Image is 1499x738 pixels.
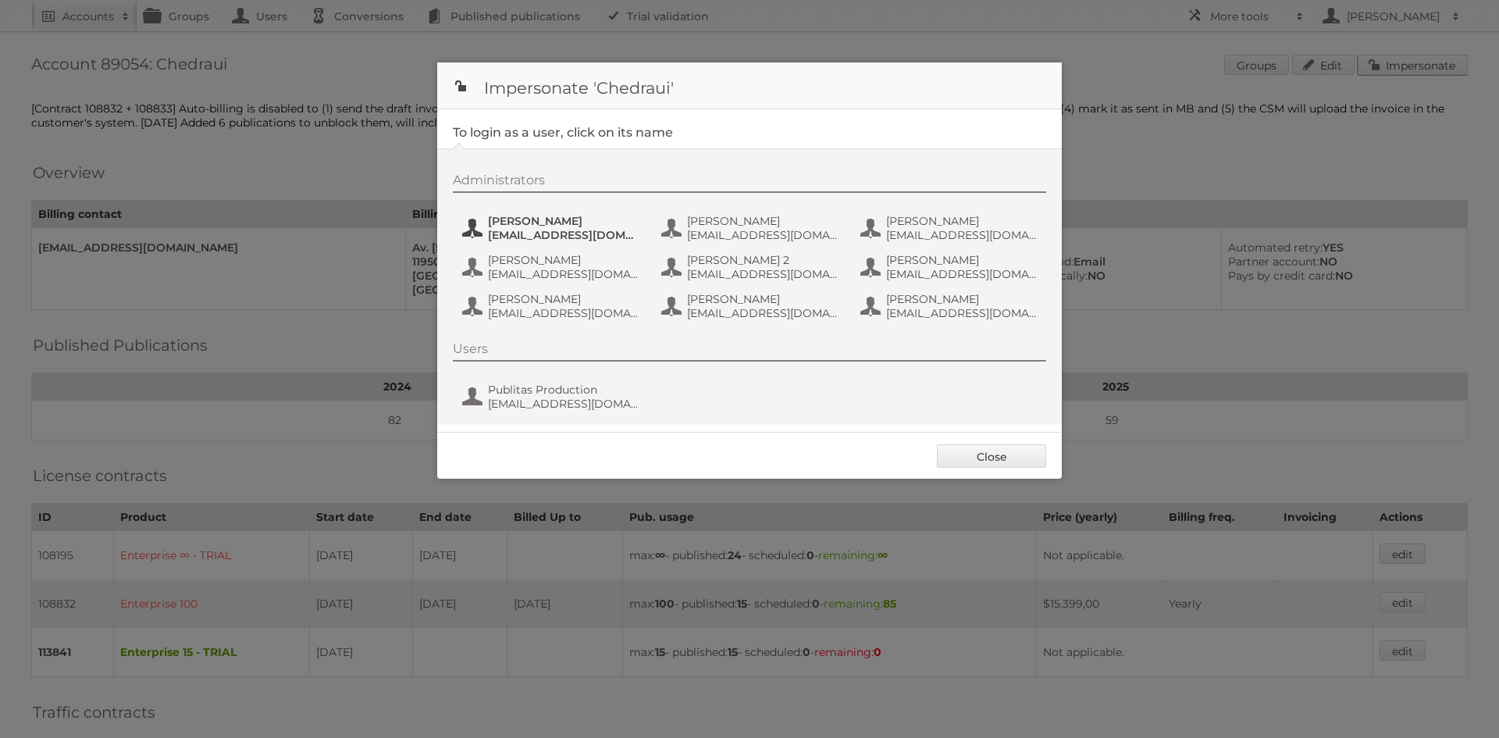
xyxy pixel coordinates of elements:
span: [EMAIL_ADDRESS][DOMAIN_NAME] [687,267,839,281]
div: Administrators [453,173,1046,193]
span: [EMAIL_ADDRESS][DOMAIN_NAME] [488,228,639,242]
span: [EMAIL_ADDRESS][DOMAIN_NAME] [886,306,1038,320]
button: [PERSON_NAME] [EMAIL_ADDRESS][DOMAIN_NAME] [660,212,843,244]
span: [PERSON_NAME] [687,292,839,306]
button: [PERSON_NAME] [EMAIL_ADDRESS][DOMAIN_NAME] [660,291,843,322]
div: Users [453,341,1046,362]
button: Publitas Production [EMAIL_ADDRESS][DOMAIN_NAME] [461,381,644,412]
button: [PERSON_NAME] [EMAIL_ADDRESS][DOMAIN_NAME] [859,212,1042,244]
span: Publitas Production [488,383,639,397]
button: [PERSON_NAME] [EMAIL_ADDRESS][DOMAIN_NAME] [859,251,1042,283]
span: [PERSON_NAME] [886,214,1038,228]
span: [PERSON_NAME] [886,292,1038,306]
button: [PERSON_NAME] [EMAIL_ADDRESS][DOMAIN_NAME] [461,291,644,322]
span: [PERSON_NAME] [488,214,639,228]
h1: Impersonate 'Chedraui' [437,62,1062,109]
span: [PERSON_NAME] [886,253,1038,267]
span: [EMAIL_ADDRESS][DOMAIN_NAME] [488,267,639,281]
span: [PERSON_NAME] [488,292,639,306]
button: [PERSON_NAME] [EMAIL_ADDRESS][DOMAIN_NAME] [461,212,644,244]
span: [EMAIL_ADDRESS][DOMAIN_NAME] [488,397,639,411]
button: [PERSON_NAME] [EMAIL_ADDRESS][DOMAIN_NAME] [461,251,644,283]
span: [PERSON_NAME] 2 [687,253,839,267]
span: [EMAIL_ADDRESS][DOMAIN_NAME] [687,228,839,242]
button: [PERSON_NAME] 2 [EMAIL_ADDRESS][DOMAIN_NAME] [660,251,843,283]
a: Close [937,444,1046,468]
span: [PERSON_NAME] [687,214,839,228]
span: [EMAIL_ADDRESS][DOMAIN_NAME] [488,306,639,320]
span: [EMAIL_ADDRESS][DOMAIN_NAME] [687,306,839,320]
span: [PERSON_NAME] [488,253,639,267]
span: [EMAIL_ADDRESS][DOMAIN_NAME] [886,228,1038,242]
button: [PERSON_NAME] [EMAIL_ADDRESS][DOMAIN_NAME] [859,291,1042,322]
span: [EMAIL_ADDRESS][DOMAIN_NAME] [886,267,1038,281]
legend: To login as a user, click on its name [453,125,673,140]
